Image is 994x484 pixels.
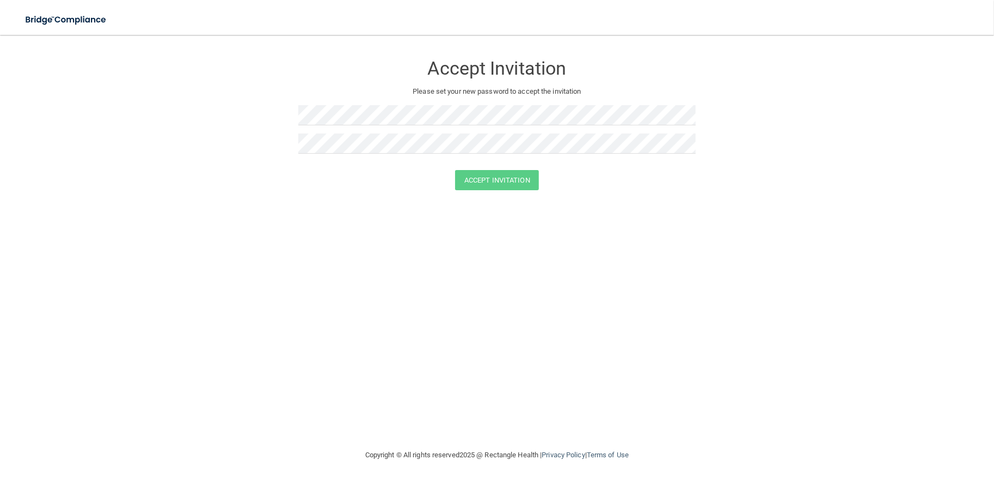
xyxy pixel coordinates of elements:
[306,85,688,98] p: Please set your new password to accept the invitation
[542,451,585,459] a: Privacy Policy
[298,438,696,473] div: Copyright © All rights reserved 2025 @ Rectangle Health | |
[587,451,629,459] a: Terms of Use
[455,170,539,190] button: Accept Invitation
[16,9,116,31] img: bridge_compliance_login_screen.278c3ca4.svg
[298,58,696,78] h3: Accept Invitation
